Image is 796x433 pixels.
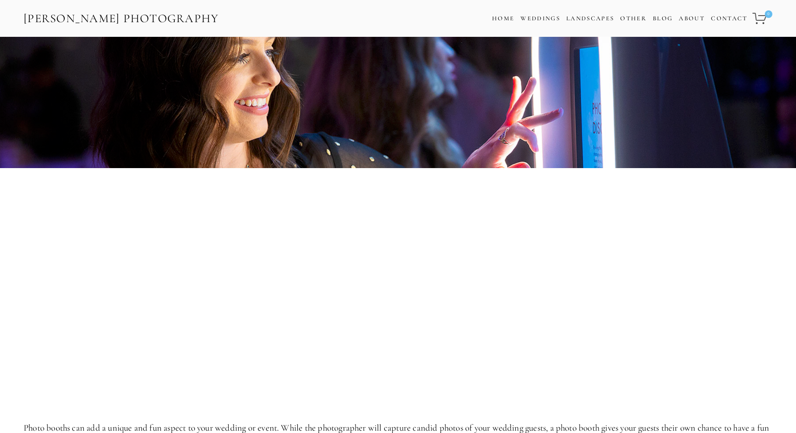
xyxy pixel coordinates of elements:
[711,12,747,25] a: Contact
[23,8,220,29] a: [PERSON_NAME] Photography
[566,15,614,22] a: Landscapes
[24,196,772,230] h1: Photo Booth Rentals
[751,7,773,30] a: 0 items in cart
[492,12,514,25] a: Home
[620,15,647,22] a: Other
[520,15,560,22] a: Weddings
[765,10,772,18] span: 0
[679,12,705,25] a: About
[653,12,673,25] a: Blog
